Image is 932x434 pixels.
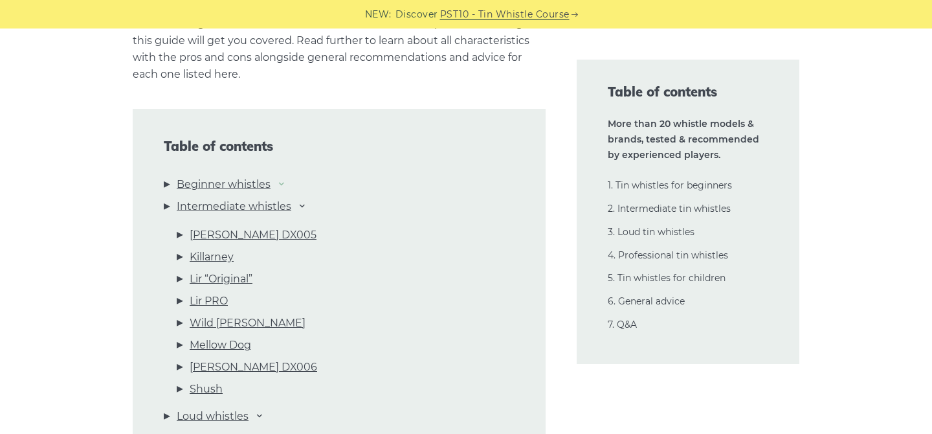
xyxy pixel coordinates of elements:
a: 2. Intermediate tin whistles [608,203,731,214]
a: Killarney [190,249,234,266]
a: Intermediate whistles [177,198,291,215]
a: 3. Loud tin whistles [608,226,694,238]
a: Mellow Dog [190,337,251,354]
span: NEW: [365,7,392,22]
a: Lir PRO [190,293,228,310]
a: 1. Tin whistles for beginners [608,179,732,191]
a: 5. Tin whistles for children [608,272,726,284]
a: 4. Professional tin whistles [608,249,728,261]
a: Beginner whistles [177,176,271,193]
a: Lir “Original” [190,271,252,288]
strong: More than 20 whistle models & brands, tested & recommended by experienced players. [608,118,759,161]
a: Wild [PERSON_NAME] [190,315,305,332]
span: Table of contents [164,139,515,154]
a: 7. Q&A [608,319,637,330]
span: Table of contents [608,83,768,101]
a: 6. General advice [608,295,685,307]
a: [PERSON_NAME] DX005 [190,227,316,244]
a: Loud whistles [177,408,249,425]
a: PST10 - Tin Whistle Course [440,7,570,22]
a: Shush [190,381,223,398]
span: Discover [395,7,438,22]
a: [PERSON_NAME] DX006 [190,359,317,376]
